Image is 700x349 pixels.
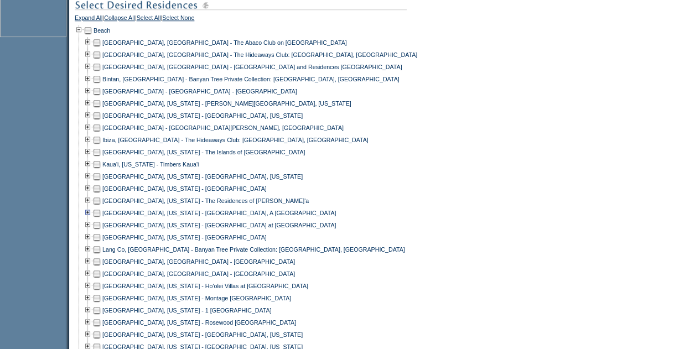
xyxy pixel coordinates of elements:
[102,270,295,277] a: [GEOGRAPHIC_DATA], [GEOGRAPHIC_DATA] - [GEOGRAPHIC_DATA]
[102,234,267,241] a: [GEOGRAPHIC_DATA], [US_STATE] - [GEOGRAPHIC_DATA]
[75,14,102,24] a: Expand All
[102,319,296,326] a: [GEOGRAPHIC_DATA], [US_STATE] - Rosewood [GEOGRAPHIC_DATA]
[102,39,347,46] a: [GEOGRAPHIC_DATA], [GEOGRAPHIC_DATA] - The Abaco Club on [GEOGRAPHIC_DATA]
[102,88,297,95] a: [GEOGRAPHIC_DATA] - [GEOGRAPHIC_DATA] - [GEOGRAPHIC_DATA]
[102,64,402,70] a: [GEOGRAPHIC_DATA], [GEOGRAPHIC_DATA] - [GEOGRAPHIC_DATA] and Residences [GEOGRAPHIC_DATA]
[102,149,305,155] a: [GEOGRAPHIC_DATA], [US_STATE] - The Islands of [GEOGRAPHIC_DATA]
[162,14,194,24] a: Select None
[102,124,344,131] a: [GEOGRAPHIC_DATA] - [GEOGRAPHIC_DATA][PERSON_NAME], [GEOGRAPHIC_DATA]
[102,100,351,107] a: [GEOGRAPHIC_DATA], [US_STATE] - [PERSON_NAME][GEOGRAPHIC_DATA], [US_STATE]
[94,27,110,34] a: Beach
[102,173,303,180] a: [GEOGRAPHIC_DATA], [US_STATE] - [GEOGRAPHIC_DATA], [US_STATE]
[137,14,161,24] a: Select All
[102,51,417,58] a: [GEOGRAPHIC_DATA], [GEOGRAPHIC_DATA] - The Hideaways Club: [GEOGRAPHIC_DATA], [GEOGRAPHIC_DATA]
[102,222,336,228] a: [GEOGRAPHIC_DATA], [US_STATE] - [GEOGRAPHIC_DATA] at [GEOGRAPHIC_DATA]
[102,307,272,314] a: [GEOGRAPHIC_DATA], [US_STATE] - 1 [GEOGRAPHIC_DATA]
[102,246,405,253] a: Lang Co, [GEOGRAPHIC_DATA] - Banyan Tree Private Collection: [GEOGRAPHIC_DATA], [GEOGRAPHIC_DATA]
[102,295,291,301] a: [GEOGRAPHIC_DATA], [US_STATE] - Montage [GEOGRAPHIC_DATA]
[102,258,295,265] a: [GEOGRAPHIC_DATA], [GEOGRAPHIC_DATA] - [GEOGRAPHIC_DATA]
[102,210,336,216] a: [GEOGRAPHIC_DATA], [US_STATE] - [GEOGRAPHIC_DATA], A [GEOGRAPHIC_DATA]
[102,185,267,192] a: [GEOGRAPHIC_DATA], [US_STATE] - [GEOGRAPHIC_DATA]
[75,14,426,24] div: | | |
[102,112,303,119] a: [GEOGRAPHIC_DATA], [US_STATE] - [GEOGRAPHIC_DATA], [US_STATE]
[102,76,400,82] a: Bintan, [GEOGRAPHIC_DATA] - Banyan Tree Private Collection: [GEOGRAPHIC_DATA], [GEOGRAPHIC_DATA]
[102,283,308,289] a: [GEOGRAPHIC_DATA], [US_STATE] - Ho'olei Villas at [GEOGRAPHIC_DATA]
[102,331,303,338] a: [GEOGRAPHIC_DATA], [US_STATE] - [GEOGRAPHIC_DATA], [US_STATE]
[102,137,369,143] a: Ibiza, [GEOGRAPHIC_DATA] - The Hideaways Club: [GEOGRAPHIC_DATA], [GEOGRAPHIC_DATA]
[102,161,199,168] a: Kaua'i, [US_STATE] - Timbers Kaua'i
[102,197,309,204] a: [GEOGRAPHIC_DATA], [US_STATE] - The Residences of [PERSON_NAME]'a
[104,14,135,24] a: Collapse All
